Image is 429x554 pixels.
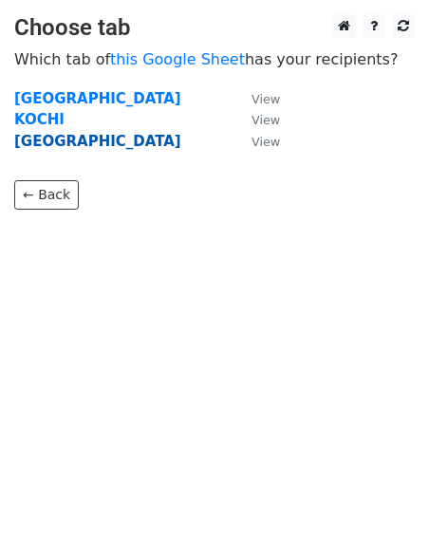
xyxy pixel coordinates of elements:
a: this Google Sheet [110,50,245,68]
h3: Choose tab [14,14,415,42]
a: View [233,90,280,107]
a: [GEOGRAPHIC_DATA] [14,133,181,150]
a: View [233,133,280,150]
small: View [252,135,280,149]
iframe: Chat Widget [334,463,429,554]
small: View [252,92,280,106]
small: View [252,113,280,127]
a: ← Back [14,180,79,210]
p: Which tab of has your recipients? [14,49,415,69]
a: [GEOGRAPHIC_DATA] [14,90,181,107]
a: KOCHI [14,111,65,128]
a: View [233,111,280,128]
